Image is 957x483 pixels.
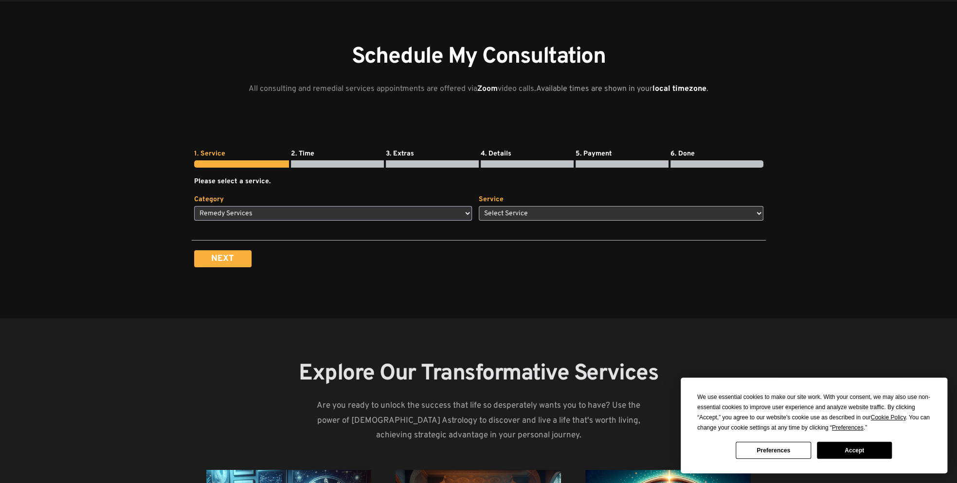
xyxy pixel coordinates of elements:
[652,84,706,94] strong: local timezone
[317,400,642,441] span: Are you ready to unlock the success that life so desperately wants you to have? Use the power of ...
[536,84,652,94] span: Available times are shown in your
[299,360,658,388] strong: Explore Our Transformative Services
[384,150,479,168] div: 3. Extras
[832,424,864,431] span: Preferences
[289,150,384,168] div: 2. Time
[479,150,574,168] div: 4. Details
[194,195,224,204] label: Category
[211,255,234,263] span: Next
[194,150,289,168] div: 1. Service
[479,195,504,204] label: Service
[668,150,763,168] div: 6. Done
[194,177,763,186] div: Please select a service.
[477,84,498,94] strong: Zoom
[574,150,668,168] div: 5. Payment
[870,414,905,421] span: Cookie Policy
[194,250,252,267] button: Next
[736,442,811,459] button: Preferences
[697,392,931,433] div: We use essential cookies to make our site work. With your consent, we may also use non-essential ...
[249,84,477,94] span: All consulting and remedial services appointments are offered via
[817,442,892,459] button: Accept
[498,84,536,94] span: video calls.
[352,43,605,71] span: Schedule My Consultation
[681,378,947,473] div: Cookie Consent Prompt
[706,84,708,94] span: .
